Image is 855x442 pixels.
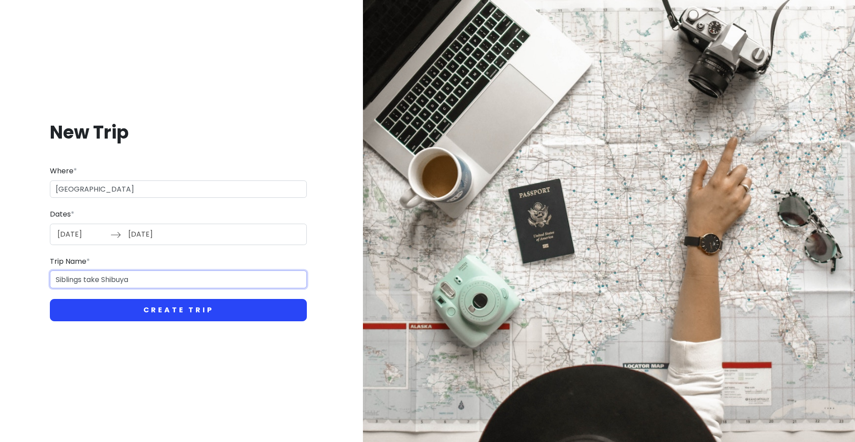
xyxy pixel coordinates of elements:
label: Dates [50,209,74,220]
input: Give it a name [50,270,307,288]
button: Create Trip [50,299,307,321]
input: Start Date [53,224,110,245]
h1: New Trip [50,121,307,144]
input: City (e.g., New York) [50,180,307,198]
input: End Date [123,224,181,245]
label: Where [50,165,77,177]
label: Trip Name [50,256,90,267]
